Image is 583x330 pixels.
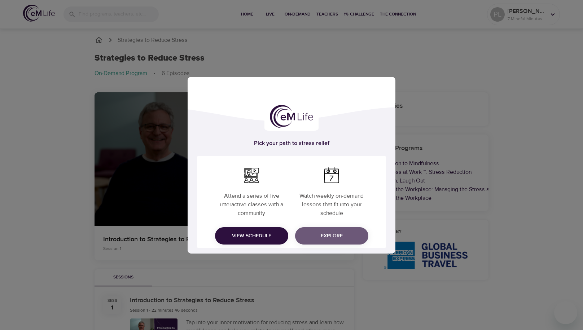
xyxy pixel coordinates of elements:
[213,186,290,220] p: Attend a series of live interactive classes with a community
[301,232,363,241] span: Explore
[244,167,259,183] img: webimar.png
[270,105,313,128] img: logo
[221,232,282,241] span: View Schedule
[324,167,339,183] img: week.png
[295,227,368,245] button: Explore
[215,227,288,245] button: View Schedule
[293,186,370,220] p: Watch weekly on-demand lessons that fit into your schedule
[197,140,386,147] h5: Pick your path to stress relief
